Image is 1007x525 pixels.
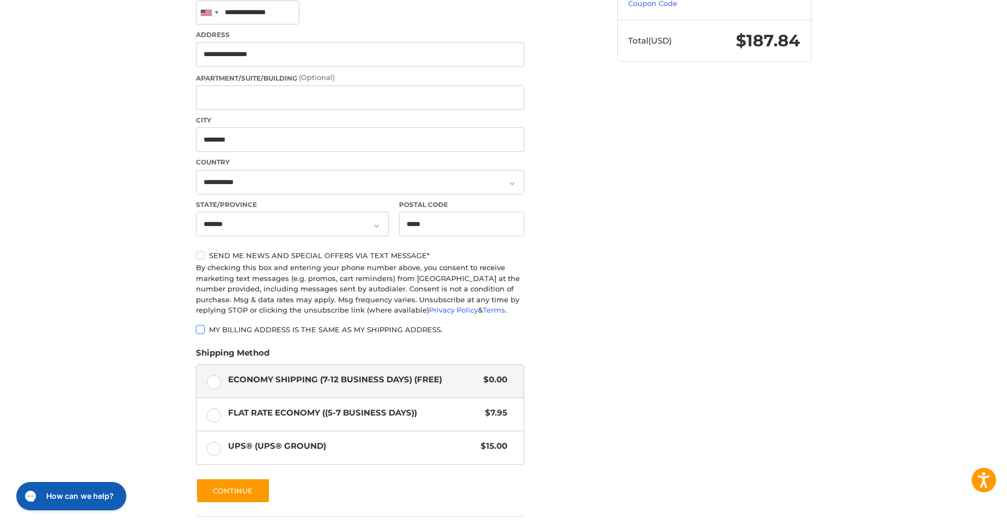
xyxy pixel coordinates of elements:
[196,115,524,125] label: City
[196,157,524,167] label: Country
[196,251,524,260] label: Send me news and special offers via text message*
[429,306,478,314] a: Privacy Policy
[228,374,478,386] span: Economy Shipping (7-12 Business Days) (Free)
[299,73,335,82] small: (Optional)
[196,325,524,334] label: My billing address is the same as my shipping address.
[736,30,800,51] span: $187.84
[228,407,480,419] span: Flat Rate Economy ((5-7 Business Days))
[480,407,508,419] span: $7.95
[11,478,130,514] iframe: Gorgias live chat messenger
[483,306,505,314] a: Terms
[196,72,524,83] label: Apartment/Suite/Building
[196,478,270,503] button: Continue
[196,262,524,316] div: By checking this box and entering your phone number above, you consent to receive marketing text ...
[196,30,524,40] label: Address
[228,440,476,453] span: UPS® (UPS® Ground)
[628,35,672,46] span: Total (USD)
[399,200,524,210] label: Postal Code
[196,200,389,210] label: State/Province
[197,1,222,25] div: United States: +1
[478,374,508,386] span: $0.00
[196,347,269,364] legend: Shipping Method
[476,440,508,453] span: $15.00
